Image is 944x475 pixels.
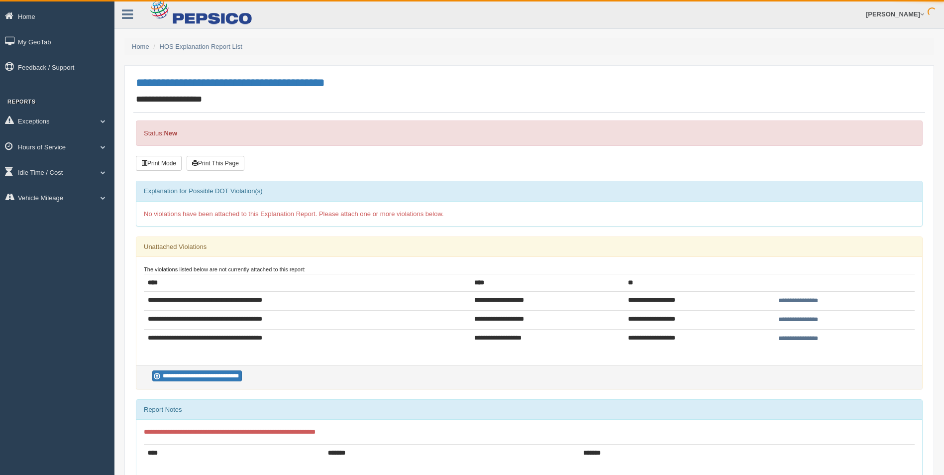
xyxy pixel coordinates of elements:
small: The violations listed below are not currently attached to this report: [144,266,306,272]
div: Unattached Violations [136,237,922,257]
div: Report Notes [136,400,922,420]
strong: New [164,129,177,137]
div: Explanation for Possible DOT Violation(s) [136,181,922,201]
button: Print This Page [187,156,244,171]
span: No violations have been attached to this Explanation Report. Please attach one or more violations... [144,210,444,218]
a: HOS Explanation Report List [160,43,242,50]
a: Home [132,43,149,50]
button: Print Mode [136,156,182,171]
div: Status: [136,120,923,146]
